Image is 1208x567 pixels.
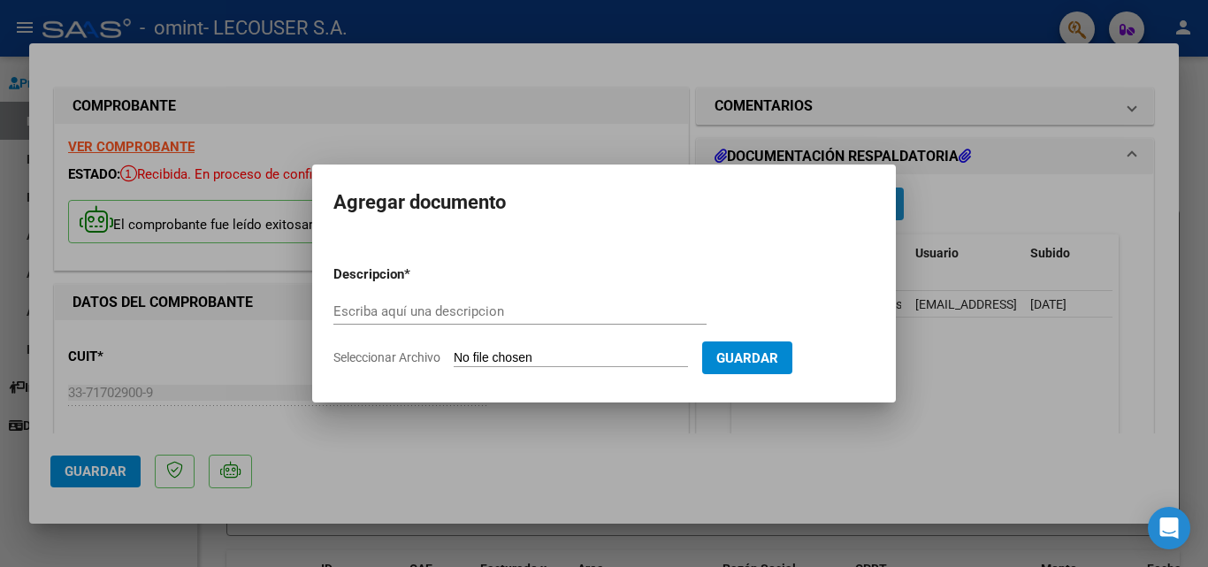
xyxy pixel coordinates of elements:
span: Guardar [716,350,778,366]
button: Guardar [702,341,792,374]
p: Descripcion [333,264,496,285]
div: Open Intercom Messenger [1148,507,1190,549]
span: Seleccionar Archivo [333,350,440,364]
h2: Agregar documento [333,186,875,219]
